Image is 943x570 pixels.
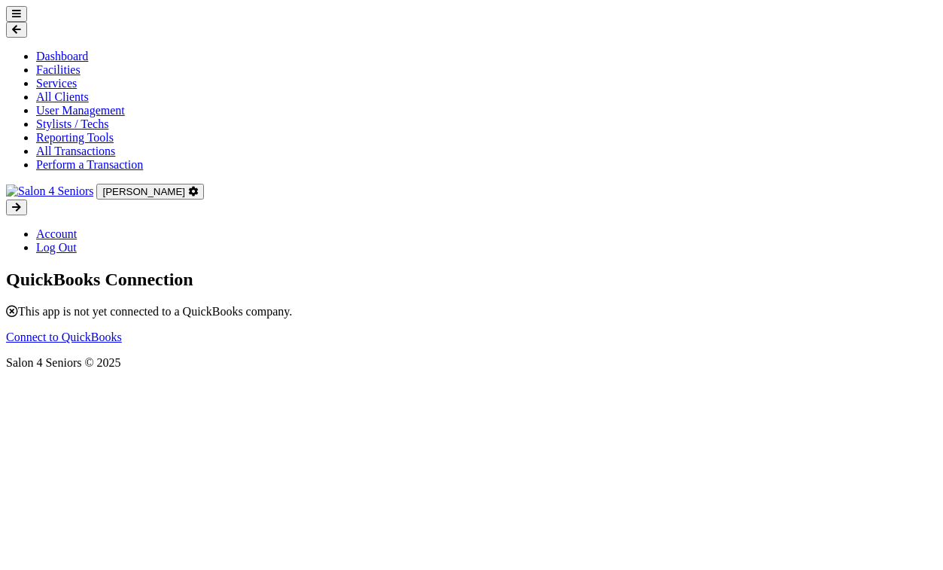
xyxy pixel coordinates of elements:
a: All Transactions [36,145,115,157]
p: This app is not yet connected to a QuickBooks company. [6,305,937,319]
a: Stylists / Techs [36,117,108,130]
a: Log Out [36,241,77,254]
span: [PERSON_NAME] [102,186,185,197]
a: Connect to QuickBooks [6,331,122,343]
p: Salon 4 Seniors © 2025 [6,356,937,370]
h2: QuickBooks Connection [6,270,937,290]
a: User Management [36,104,125,117]
a: Services [36,77,77,90]
a: Account [36,227,77,240]
a: All Clients [36,90,89,103]
a: Reporting Tools [36,131,114,144]
a: Dashboard [36,50,88,62]
img: Salon 4 Seniors [6,184,93,198]
a: Perform a Transaction [36,158,143,171]
button: [PERSON_NAME] [96,184,203,200]
a: Facilities [36,63,81,76]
